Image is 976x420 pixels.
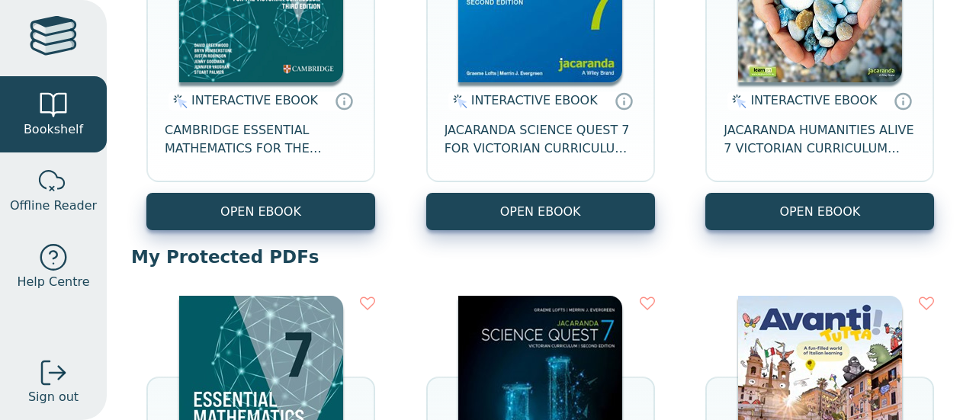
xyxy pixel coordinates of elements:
a: Interactive eBooks are accessed online via the publisher’s portal. They contain interactive resou... [335,91,353,110]
span: CAMBRIDGE ESSENTIAL MATHEMATICS FOR THE VICTORIAN CURRICULUM YEAR 7 EBOOK 3E [165,121,357,158]
span: Bookshelf [24,120,83,139]
span: JACARANDA HUMANITIES ALIVE 7 VICTORIAN CURRICULUM LEARNON EBOOK 2E [724,121,916,158]
img: interactive.svg [448,92,467,111]
button: OPEN EBOOK [426,193,655,230]
span: Help Centre [17,273,89,291]
p: My Protected PDFs [131,245,952,268]
img: interactive.svg [727,92,746,111]
button: OPEN EBOOK [705,193,934,230]
span: INTERACTIVE EBOOK [471,93,598,107]
a: Interactive eBooks are accessed online via the publisher’s portal. They contain interactive resou... [615,91,633,110]
span: INTERACTIVE EBOOK [750,93,877,107]
span: JACARANDA SCIENCE QUEST 7 FOR VICTORIAN CURRICULUM LEARNON 2E EBOOK [445,121,637,158]
span: INTERACTIVE EBOOK [191,93,318,107]
img: interactive.svg [169,92,188,111]
a: Interactive eBooks are accessed online via the publisher’s portal. They contain interactive resou... [894,91,912,110]
button: OPEN EBOOK [146,193,375,230]
span: Offline Reader [10,197,97,215]
span: Sign out [28,388,79,406]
